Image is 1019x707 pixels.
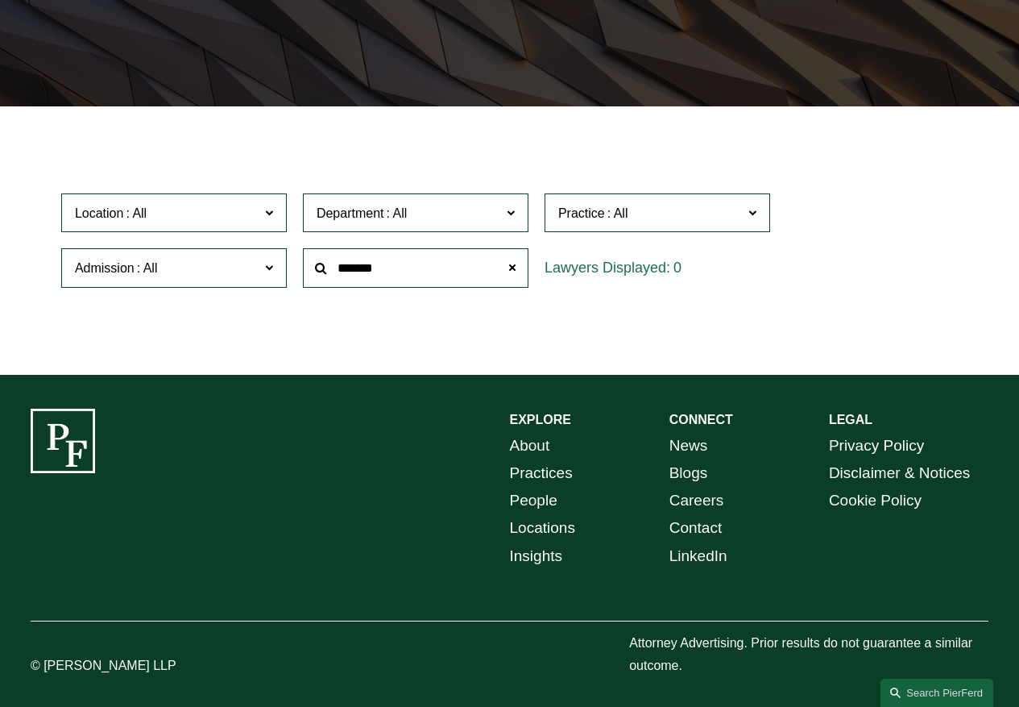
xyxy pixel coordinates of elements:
[669,432,708,460] a: News
[669,543,727,570] a: LinkedIn
[510,432,550,460] a: About
[75,206,124,220] span: Location
[673,260,681,276] span: 0
[669,460,708,487] a: Blogs
[558,206,605,220] span: Practice
[829,487,922,514] a: Cookie Policy
[75,261,135,275] span: Admission
[317,206,384,220] span: Department
[829,413,872,426] strong: LEGAL
[669,487,724,514] a: Careers
[510,460,573,487] a: Practices
[510,413,571,426] strong: EXPLORE
[31,655,230,678] p: © [PERSON_NAME] LLP
[669,413,733,426] strong: CONNECT
[880,679,993,707] a: Search this site
[669,514,723,542] a: Contact
[829,432,924,460] a: Privacy Policy
[510,487,557,514] a: People
[510,514,575,542] a: Locations
[829,460,970,487] a: Disclaimer & Notices
[510,543,563,570] a: Insights
[629,632,988,679] p: Attorney Advertising. Prior results do not guarantee a similar outcome.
